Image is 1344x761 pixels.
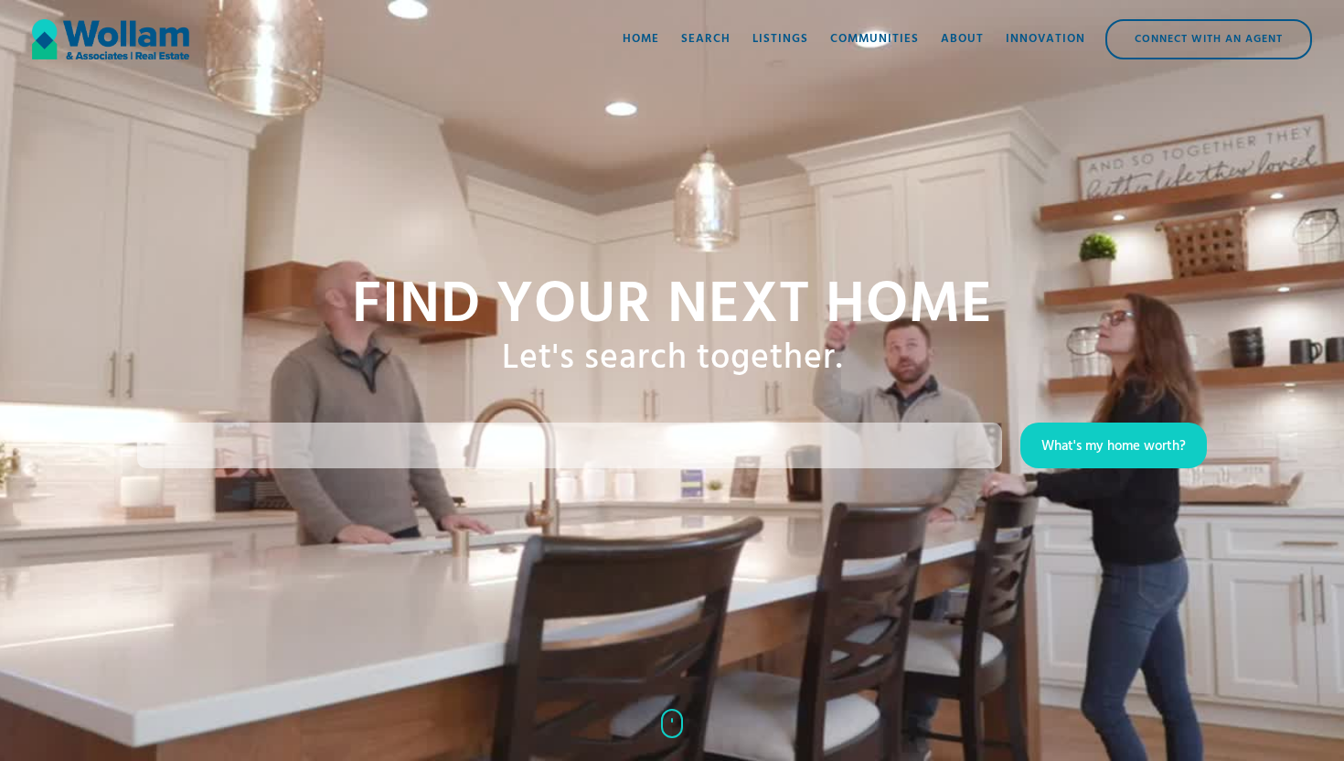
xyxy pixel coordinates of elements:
a: home [32,12,189,67]
div: Connect with an Agent [1107,21,1310,58]
a: Connect with an Agent [1105,19,1312,59]
div: Communities [830,30,919,48]
h1: Find your NExt home [352,274,993,338]
div: Innovation [1006,30,1085,48]
a: About [930,12,995,67]
a: What's my home worth? [1020,423,1207,468]
div: Listings [752,30,808,48]
a: Listings [741,12,819,67]
div: Search [681,30,731,48]
a: Home [612,12,670,67]
div: About [941,30,984,48]
a: Search [670,12,741,67]
div: Home [623,30,659,48]
h1: Let's search together. [502,338,843,380]
a: Innovation [995,12,1096,67]
a: Communities [819,12,930,67]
